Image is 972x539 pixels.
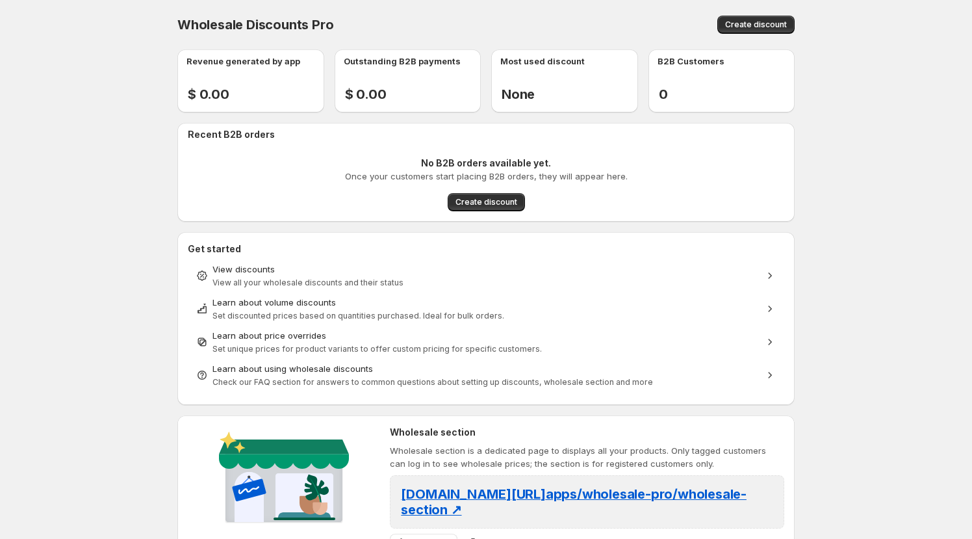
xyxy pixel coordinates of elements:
h2: $ 0.00 [188,86,229,102]
div: Learn about price overrides [212,329,760,342]
span: Set discounted prices based on quantities purchased. Ideal for bulk orders. [212,311,504,321]
h2: None [502,86,535,102]
h2: Wholesale section [390,426,784,439]
p: Most used discount [500,55,585,68]
span: View all your wholesale discounts and their status [212,278,403,287]
span: Create discount [725,20,787,30]
h2: Recent B2B orders [188,128,789,141]
button: Create discount [717,16,795,34]
span: Create discount [455,197,517,207]
p: Wholesale section is a dedicated page to displays all your products. Only tagged customers can lo... [390,444,784,470]
h2: 0 [659,86,678,102]
span: Set unique prices for product variants to offer custom pricing for specific customers. [212,344,542,354]
p: Once your customers start placing B2B orders, they will appear here. [345,170,628,183]
button: Create discount [448,193,525,211]
div: Learn about volume discounts [212,296,760,309]
p: No B2B orders available yet. [421,157,551,170]
p: Revenue generated by app [186,55,300,68]
a: [DOMAIN_NAME][URL]apps/wholesale-pro/wholesale-section ↗ [401,490,747,516]
h2: $ 0.00 [345,86,387,102]
span: Wholesale Discounts Pro [177,17,333,33]
p: B2B Customers [658,55,724,68]
span: [DOMAIN_NAME][URL] apps/wholesale-pro/wholesale-section ↗ [401,486,747,518]
div: View discounts [212,263,760,276]
span: Check our FAQ section for answers to common questions about setting up discounts, wholesale secti... [212,377,653,387]
h2: Get started [188,243,784,256]
div: Learn about using wholesale discounts [212,362,760,375]
p: Outstanding B2B payments [344,55,461,68]
img: Wholesale section [214,426,354,534]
